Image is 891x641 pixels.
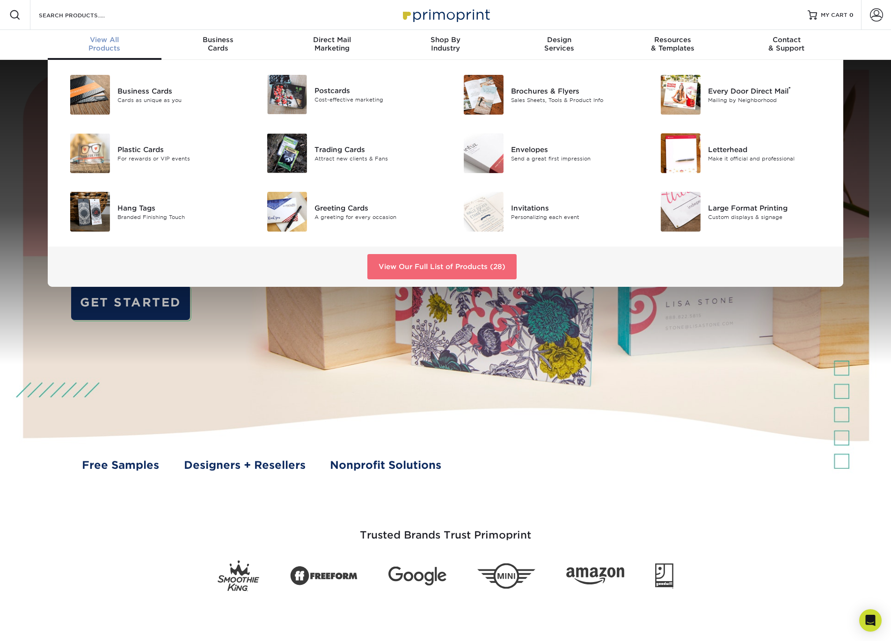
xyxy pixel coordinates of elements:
[650,188,833,235] a: Large Format Printing Large Format Printing Custom displays & signage
[389,36,503,44] span: Shop By
[616,30,730,60] a: Resources& Templates
[730,36,843,52] div: & Support
[48,30,161,60] a: View AllProducts
[70,75,110,115] img: Business Cards
[267,75,307,114] img: Postcards
[389,36,503,52] div: Industry
[502,36,616,44] span: Design
[59,130,242,177] a: Plastic Cards Plastic Cards For rewards or VIP events
[453,71,635,118] a: Brochures & Flyers Brochures & Flyers Sales Sheets, Tools & Product Info
[661,75,701,115] img: Every Door Direct Mail
[789,86,791,92] sup: ®
[661,192,701,232] img: Large Format Printing
[464,133,504,173] img: Envelopes
[388,566,446,585] img: Google
[708,203,832,213] div: Large Format Printing
[256,188,439,235] a: Greeting Cards Greeting Cards A greeting for every occasion
[161,36,275,52] div: Cards
[218,560,259,591] img: Smoothie King
[48,36,161,52] div: Products
[849,12,854,18] span: 0
[59,188,242,235] a: Hang Tags Hang Tags Branded Finishing Touch
[314,144,438,154] div: Trading Cards
[453,188,635,235] a: Invitations Invitations Personalizing each event
[730,36,843,44] span: Contact
[821,11,847,19] span: MY CART
[616,36,730,44] span: Resources
[290,561,358,591] img: Freeform
[117,203,241,213] div: Hang Tags
[256,71,439,118] a: Postcards Postcards Cost-effective marketing
[256,130,439,177] a: Trading Cards Trading Cards Attract new clients & Fans
[314,86,438,96] div: Postcards
[314,203,438,213] div: Greeting Cards
[117,154,241,162] div: For rewards or VIP events
[464,75,504,115] img: Brochures & Flyers
[511,144,635,154] div: Envelopes
[708,96,832,104] div: Mailing by Neighborhood
[314,96,438,104] div: Cost-effective marketing
[708,154,832,162] div: Make it official and professional
[655,563,673,589] img: Goodwill
[275,30,389,60] a: Direct MailMarketing
[82,457,159,473] a: Free Samples
[275,36,389,44] span: Direct Mail
[314,213,438,221] div: A greeting for every occasion
[511,213,635,221] div: Personalizing each event
[730,30,843,60] a: Contact& Support
[184,457,306,473] a: Designers + Resellers
[161,36,275,44] span: Business
[172,507,719,553] h3: Trusted Brands Trust Primoprint
[70,133,110,173] img: Plastic Cards
[502,30,616,60] a: DesignServices
[511,203,635,213] div: Invitations
[708,86,832,96] div: Every Door Direct Mail
[616,36,730,52] div: & Templates
[399,5,492,25] img: Primoprint
[650,71,833,118] a: Every Door Direct Mail Every Door Direct Mail® Mailing by Neighborhood
[267,192,307,232] img: Greeting Cards
[117,144,241,154] div: Plastic Cards
[511,96,635,104] div: Sales Sheets, Tools & Product Info
[367,254,517,279] a: View Our Full List of Products (28)
[389,30,503,60] a: Shop ByIndustry
[708,144,832,154] div: Letterhead
[48,36,161,44] span: View All
[859,609,882,632] div: Open Intercom Messenger
[511,86,635,96] div: Brochures & Flyers
[59,71,242,118] a: Business Cards Business Cards Cards as unique as you
[70,192,110,232] img: Hang Tags
[511,154,635,162] div: Send a great first impression
[566,567,624,585] img: Amazon
[477,563,535,589] img: Mini
[502,36,616,52] div: Services
[117,86,241,96] div: Business Cards
[650,130,833,177] a: Letterhead Letterhead Make it official and professional
[464,192,504,232] img: Invitations
[117,96,241,104] div: Cards as unique as you
[330,457,441,473] a: Nonprofit Solutions
[275,36,389,52] div: Marketing
[267,133,307,173] img: Trading Cards
[708,213,832,221] div: Custom displays & signage
[661,133,701,173] img: Letterhead
[38,9,129,21] input: SEARCH PRODUCTS.....
[314,154,438,162] div: Attract new clients & Fans
[161,30,275,60] a: BusinessCards
[453,130,635,177] a: Envelopes Envelopes Send a great first impression
[117,213,241,221] div: Branded Finishing Touch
